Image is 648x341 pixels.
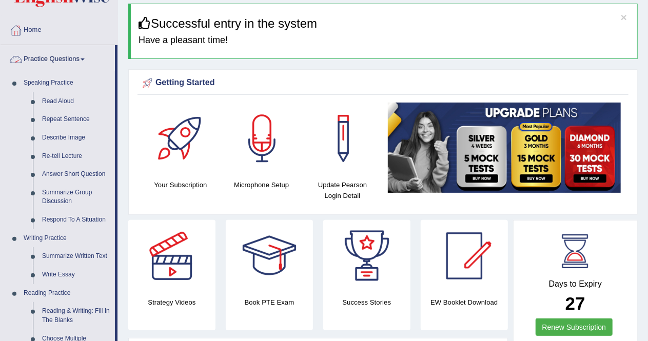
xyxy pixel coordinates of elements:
[140,75,626,91] div: Getting Started
[37,211,115,229] a: Respond To A Situation
[19,284,115,303] a: Reading Practice
[37,110,115,129] a: Repeat Sentence
[226,179,297,190] h4: Microphone Setup
[37,92,115,111] a: Read Aloud
[139,17,630,30] h3: Successful entry in the system
[525,279,626,289] h4: Days to Expiry
[37,147,115,166] a: Re-tell Lecture
[19,74,115,92] a: Speaking Practice
[1,45,115,71] a: Practice Questions
[19,229,115,248] a: Writing Practice
[621,12,627,23] button: ×
[37,247,115,266] a: Summarize Written Text
[128,297,215,308] h4: Strategy Videos
[536,318,613,336] a: Renew Subscription
[37,184,115,211] a: Summarize Group Discussion
[307,179,378,201] h4: Update Pearson Login Detail
[1,16,117,42] a: Home
[37,302,115,329] a: Reading & Writing: Fill In The Blanks
[37,129,115,147] a: Describe Image
[139,35,630,46] h4: Have a pleasant time!
[145,179,216,190] h4: Your Subscription
[388,103,621,192] img: small5.jpg
[37,165,115,184] a: Answer Short Question
[565,293,585,313] b: 27
[421,297,508,308] h4: EW Booklet Download
[226,297,313,308] h4: Book PTE Exam
[37,266,115,284] a: Write Essay
[323,297,410,308] h4: Success Stories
